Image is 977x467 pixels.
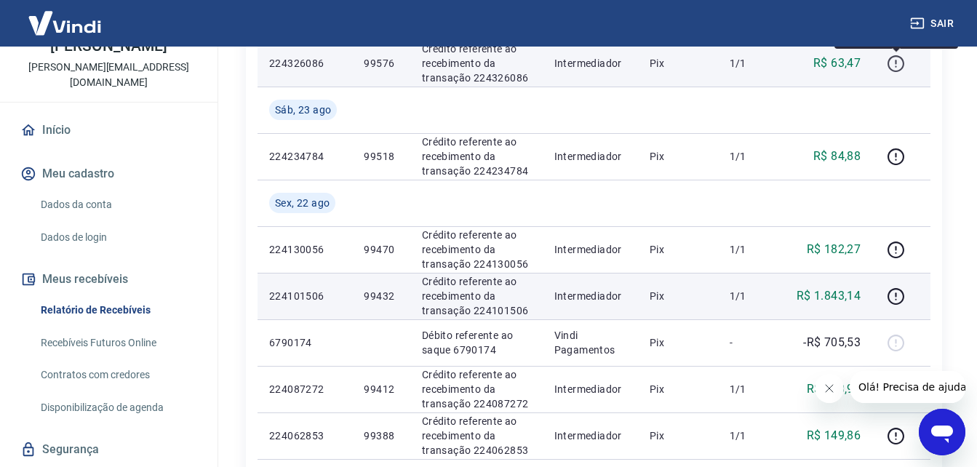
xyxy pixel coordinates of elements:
p: Intermediador [554,242,626,257]
p: 99412 [364,382,398,396]
a: Contratos com credores [35,360,200,390]
p: 1/1 [730,242,773,257]
button: Meus recebíveis [17,263,200,295]
p: R$ 182,27 [807,241,861,258]
button: Sair [907,10,960,37]
p: 99576 [364,56,398,71]
button: Meu cadastro [17,158,200,190]
p: 224234784 [269,149,340,164]
a: Segurança [17,434,200,466]
a: Dados da conta [35,190,200,220]
a: Início [17,114,200,146]
p: 99470 [364,242,398,257]
p: Intermediador [554,289,626,303]
img: Vindi [17,1,112,45]
p: Intermediador [554,56,626,71]
p: 1/1 [730,289,773,303]
iframe: Botão para abrir a janela de mensagens [919,409,965,455]
p: 224130056 [269,242,340,257]
p: 224087272 [269,382,340,396]
p: - [730,335,773,350]
p: Intermediador [554,382,626,396]
p: 99518 [364,149,398,164]
p: Intermediador [554,428,626,443]
p: Pix [650,56,706,71]
p: Pix [650,382,706,396]
p: Vindi Pagamentos [554,328,626,357]
iframe: Mensagem da empresa [850,371,965,403]
p: R$ 1.843,14 [797,287,861,305]
a: Dados de login [35,223,200,252]
p: 1/1 [730,56,773,71]
p: 1/1 [730,382,773,396]
p: Crédito referente ao recebimento da transação 224326086 [422,41,531,85]
p: R$ 84,88 [813,148,861,165]
span: Olá! Precisa de ajuda? [9,10,122,22]
p: Pix [650,149,706,164]
p: Pix [650,242,706,257]
p: [PERSON_NAME] [50,39,167,54]
p: R$ 149,86 [807,427,861,444]
a: Recebíveis Futuros Online [35,328,200,358]
p: 1/1 [730,149,773,164]
p: Crédito referente ao recebimento da transação 224130056 [422,228,531,271]
p: Pix [650,428,706,443]
p: Crédito referente ao recebimento da transação 224101506 [422,274,531,318]
p: [PERSON_NAME][EMAIL_ADDRESS][DOMAIN_NAME] [12,60,206,90]
p: 6790174 [269,335,340,350]
p: Pix [650,335,706,350]
a: Relatório de Recebíveis [35,295,200,325]
p: 224326086 [269,56,340,71]
span: Sex, 22 ago [275,196,330,210]
p: R$ 120,94 [807,380,861,398]
iframe: Fechar mensagem [815,374,844,403]
p: Crédito referente ao recebimento da transação 224087272 [422,367,531,411]
p: 99388 [364,428,398,443]
p: Intermediador [554,149,626,164]
a: Disponibilização de agenda [35,393,200,423]
span: Sáb, 23 ago [275,103,331,117]
p: 224062853 [269,428,340,443]
p: R$ 63,47 [813,55,861,72]
p: 224101506 [269,289,340,303]
p: Crédito referente ao recebimento da transação 224062853 [422,414,531,458]
p: Débito referente ao saque 6790174 [422,328,531,357]
p: 1/1 [730,428,773,443]
p: Pix [650,289,706,303]
p: 99432 [364,289,398,303]
p: -R$ 705,53 [803,334,861,351]
p: Crédito referente ao recebimento da transação 224234784 [422,135,531,178]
